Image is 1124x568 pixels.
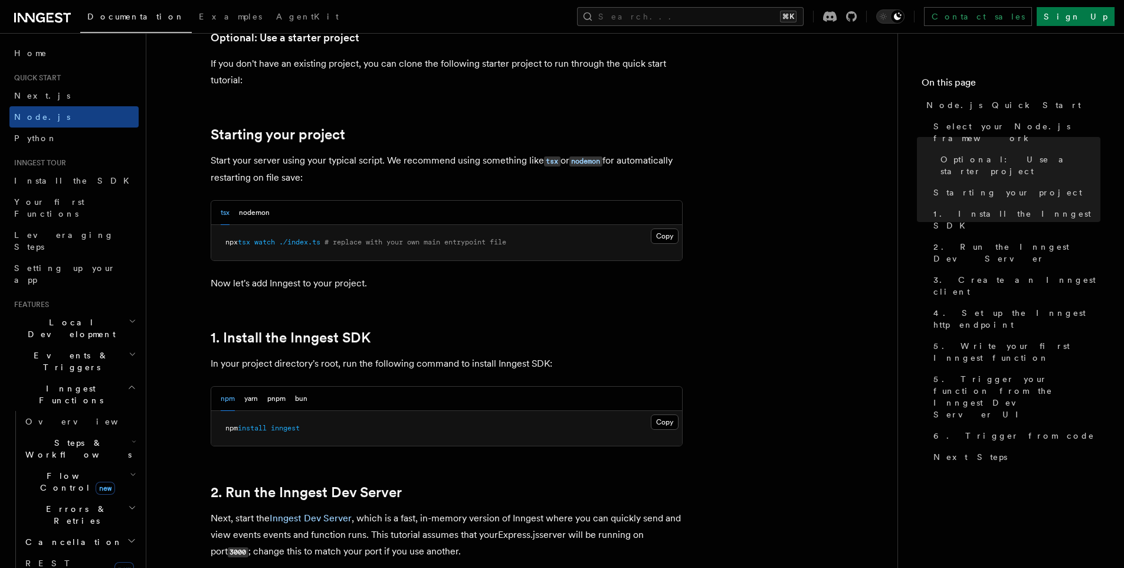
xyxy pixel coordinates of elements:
span: Quick start [9,73,61,83]
span: 3. Create an Inngest client [933,274,1100,298]
a: Contact sales [924,7,1032,26]
a: Install the SDK [9,170,139,191]
h4: On this page [922,76,1100,94]
button: nodemon [239,201,270,225]
span: Steps & Workflows [21,437,132,461]
button: yarn [244,387,258,411]
span: Optional: Use a starter project [941,154,1100,177]
span: Inngest tour [9,158,66,168]
a: Node.js Quick Start [922,94,1100,116]
span: tsx [238,238,250,246]
span: Cancellation [21,536,123,548]
span: npx [225,238,238,246]
span: 5. Write your first Inngest function [933,340,1100,364]
button: Steps & Workflows [21,432,139,465]
button: Cancellation [21,531,139,553]
span: Events & Triggers [9,350,129,373]
span: Starting your project [933,187,1082,198]
button: pnpm [267,387,286,411]
span: Leveraging Steps [14,230,114,252]
a: Python [9,128,139,149]
a: Optional: Use a starter project [936,149,1100,182]
button: Flow Controlnew [21,465,139,498]
a: Leveraging Steps [9,224,139,257]
a: Your first Functions [9,191,139,224]
code: 3000 [228,547,248,557]
button: Toggle dark mode [876,9,905,24]
button: Errors & Retries [21,498,139,531]
code: tsx [544,156,561,167]
span: Local Development [9,316,129,340]
button: Events & Triggers [9,345,139,378]
span: Features [9,300,49,309]
a: Select your Node.js framework [929,116,1100,149]
a: Home [9,43,139,64]
span: watch [254,238,275,246]
a: 4. Set up the Inngest http endpoint [929,302,1100,335]
span: 5. Trigger your function from the Inngest Dev Server UI [933,373,1100,420]
a: Documentation [80,4,192,33]
span: 6. Trigger from code [933,430,1094,442]
span: Your first Functions [14,197,84,218]
span: Errors & Retries [21,503,128,527]
button: Search...⌘K [577,7,804,26]
span: Overview [25,417,147,426]
a: Node.js [9,106,139,128]
p: In your project directory's root, run the following command to install Inngest SDK: [211,355,683,372]
span: ./index.ts [279,238,320,246]
span: Examples [199,12,262,21]
a: 1. Install the Inngest SDK [211,329,371,346]
a: 6. Trigger from code [929,425,1100,446]
span: 1. Install the Inngest SDK [933,208,1100,231]
button: Local Development [9,312,139,345]
a: 5. Write your first Inngest function [929,335,1100,368]
p: Start your server using your typical script. We recommend using something like or for automatical... [211,152,683,186]
a: Starting your project [211,126,345,143]
a: Overview [21,411,139,432]
a: Optional: Use a starter project [211,30,359,46]
span: 4. Set up the Inngest http endpoint [933,307,1100,331]
p: Next, start the , which is a fast, in-memory version of Inngest where you can quickly send and vi... [211,510,683,560]
a: Examples [192,4,269,32]
a: AgentKit [269,4,346,32]
span: 2. Run the Inngest Dev Server [933,241,1100,265]
span: Inngest Functions [9,383,127,406]
a: tsx [544,155,561,166]
button: tsx [221,201,230,225]
span: npm [225,424,238,432]
button: bun [295,387,307,411]
a: Next Steps [929,446,1100,468]
span: Setting up your app [14,263,116,285]
a: Inngest Dev Server [270,512,352,524]
button: Copy [651,414,679,430]
span: # replace with your own main entrypoint file [325,238,506,246]
span: Home [14,47,47,59]
p: If you don't have an existing project, you can clone the following starter project to run through... [211,56,683,89]
span: Python [14,133,57,143]
kbd: ⌘K [780,11,797,22]
button: Copy [651,228,679,244]
a: Setting up your app [9,257,139,290]
code: nodemon [569,156,602,167]
span: Install the SDK [14,176,136,185]
span: Select your Node.js framework [933,120,1100,144]
span: Node.js Quick Start [926,99,1081,111]
a: 2. Run the Inngest Dev Server [929,236,1100,269]
span: AgentKit [276,12,339,21]
span: Documentation [87,12,185,21]
a: 2. Run the Inngest Dev Server [211,484,402,501]
span: inngest [271,424,300,432]
a: Sign Up [1037,7,1115,26]
p: Now let's add Inngest to your project. [211,275,683,292]
span: new [96,482,115,495]
a: nodemon [569,155,602,166]
button: npm [221,387,235,411]
span: install [238,424,267,432]
a: 5. Trigger your function from the Inngest Dev Server UI [929,368,1100,425]
a: 1. Install the Inngest SDK [929,203,1100,236]
span: Node.js [14,112,70,122]
a: Starting your project [929,182,1100,203]
a: 3. Create an Inngest client [929,269,1100,302]
span: Flow Control [21,470,130,494]
span: Next Steps [933,451,1007,463]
